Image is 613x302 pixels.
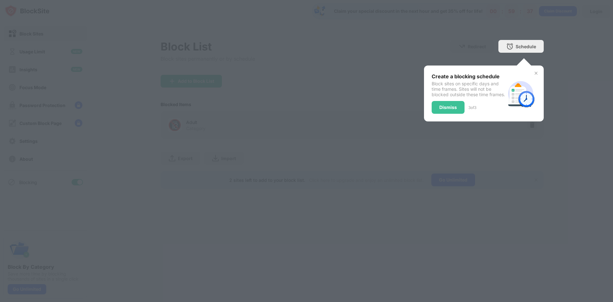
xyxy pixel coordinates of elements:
img: x-button.svg [534,71,539,76]
div: Dismiss [439,105,457,110]
div: Block sites on specific days and time frames. Sites will not be blocked outside these time frames. [432,81,505,97]
div: 3 of 3 [468,105,476,110]
div: Schedule [516,44,536,49]
div: Create a blocking schedule [432,73,505,80]
img: schedule.svg [505,78,536,109]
